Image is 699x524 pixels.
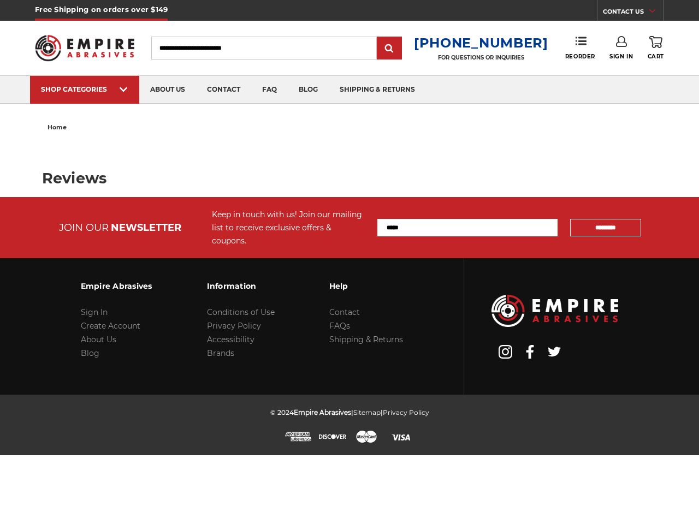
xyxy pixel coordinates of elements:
a: Conditions of Use [207,307,275,317]
a: Accessibility [207,335,254,344]
a: Cart [648,36,664,60]
a: Sitemap [353,408,381,416]
a: CONTACT US [603,5,664,21]
a: blog [288,76,329,104]
a: shipping & returns [329,76,426,104]
a: about us [139,76,196,104]
img: Empire Abrasives Logo Image [491,295,619,327]
h3: Information [207,275,275,297]
span: Sign In [609,53,633,60]
a: [PHONE_NUMBER] [414,35,548,51]
a: Create Account [81,321,140,331]
p: © 2024 | | [270,406,429,419]
span: Cart [648,53,664,60]
a: faq [251,76,288,104]
a: Sign In [81,307,108,317]
h1: Reviews [42,171,657,186]
p: FOR QUESTIONS OR INQUIRIES [414,54,548,61]
span: home [48,123,67,131]
input: Submit [378,38,400,59]
a: About Us [81,335,116,344]
a: Reorder [565,36,595,59]
a: Contact [329,307,360,317]
span: NEWSLETTER [111,222,181,234]
div: Keep in touch with us! Join our mailing list to receive exclusive offers & coupons. [212,208,366,247]
a: Shipping & Returns [329,335,403,344]
h3: Empire Abrasives [81,275,152,297]
img: Empire Abrasives [35,28,134,67]
a: Privacy Policy [383,408,429,416]
div: SHOP CATEGORIES [41,85,128,93]
h3: Help [329,275,403,297]
a: Blog [81,348,99,358]
span: JOIN OUR [59,222,109,234]
span: Reorder [565,53,595,60]
span: Empire Abrasives [294,408,351,416]
a: Privacy Policy [207,321,261,331]
a: FAQs [329,321,350,331]
a: Brands [207,348,234,358]
a: contact [196,76,251,104]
